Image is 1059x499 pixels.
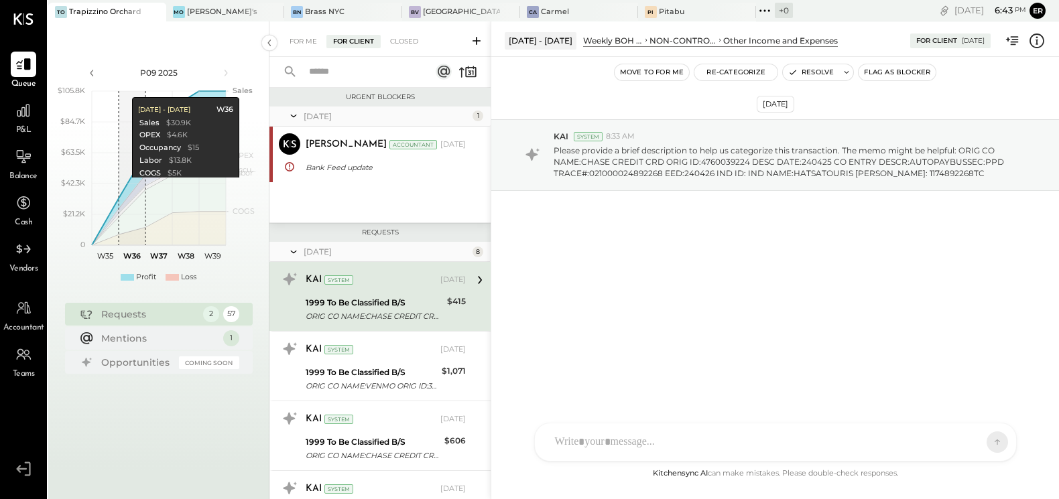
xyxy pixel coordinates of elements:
[306,273,322,287] div: KAI
[1015,5,1026,15] span: pm
[554,131,568,142] span: KAI
[9,263,38,275] span: Vendors
[102,67,216,78] div: P09 2025
[233,168,253,177] text: Labor
[306,413,322,426] div: KAI
[1,52,46,90] a: Queue
[233,151,254,160] text: OPEX
[173,6,185,18] div: Mo
[276,92,484,102] div: Urgent Blockers
[723,35,838,46] div: Other Income and Expenses
[69,7,141,17] div: Trapizzino Orchard
[101,356,172,369] div: Opportunities
[527,6,539,18] div: Ca
[305,7,345,17] div: Brass NYC
[324,484,353,494] div: System
[659,7,684,17] div: Pitabu
[306,379,438,393] div: ORIG CO NAME:VENMO ORIG ID:3264681992 DESC DATE:240803 CO ENTRY DESCR:PAYMENT SEC:WEB TRACE#:0910...
[9,171,38,183] span: Balance
[954,4,1026,17] div: [DATE]
[63,209,85,218] text: $21.2K
[306,482,322,496] div: KAI
[233,206,255,216] text: COGS
[1,342,46,380] a: Teams
[473,246,483,257] div: 8
[442,364,466,378] div: $1,071
[306,343,322,356] div: KAI
[3,322,44,334] span: Accountant
[167,130,188,141] div: $4.6K
[187,7,257,17] div: [PERSON_NAME]'s
[101,332,216,345] div: Mentions
[938,3,951,17] div: copy link
[58,86,85,95] text: $105.8K
[775,3,793,18] div: + 0
[440,414,466,425] div: [DATE]
[962,36,985,46] div: [DATE]
[324,275,353,285] div: System
[304,111,469,122] div: [DATE]
[389,140,437,149] div: Accountant
[306,138,387,151] div: [PERSON_NAME]
[101,307,196,321] div: Requests
[1030,3,1046,19] button: Er
[306,366,438,379] div: 1999 To Be Classified B/S
[181,272,196,283] div: Loss
[139,130,160,141] div: OPEX
[11,78,36,90] span: Queue
[55,6,67,18] div: TO
[80,240,85,249] text: 0
[139,118,160,129] div: Sales
[306,161,462,174] div: Bank Feed update
[177,251,194,261] text: W38
[440,275,466,285] div: [DATE]
[306,296,443,309] div: 1999 To Be Classified B/S
[541,7,569,17] div: Carmel
[123,251,141,261] text: W36
[447,295,466,308] div: $415
[139,155,162,166] div: Labor
[505,32,576,49] div: [DATE] - [DATE]
[304,246,469,257] div: [DATE]
[61,147,85,157] text: $63.5K
[139,143,181,153] div: Occupancy
[554,145,1023,179] p: Please provide a brief description to help us categorize this transaction. The memo might be help...
[986,4,1013,17] span: 6 : 43
[188,143,199,153] div: $15
[233,86,253,95] text: Sales
[233,165,255,174] text: Occu...
[440,139,466,150] div: [DATE]
[291,6,303,18] div: BN
[649,35,717,46] div: NON-CONTROLLABLE EXPENSES
[203,306,219,322] div: 2
[694,64,777,80] button: Re-Categorize
[223,330,239,346] div: 1
[440,484,466,494] div: [DATE]
[444,434,466,447] div: $606
[574,132,603,141] div: System
[136,272,156,283] div: Profit
[757,96,794,113] div: [DATE]
[139,168,161,179] div: COGS
[1,295,46,334] a: Accountant
[276,228,484,237] div: Requests
[223,306,239,322] div: 57
[13,368,35,380] span: Teams
[645,6,657,18] div: Pi
[97,251,113,261] text: W35
[383,35,425,48] div: Closed
[138,105,190,115] div: [DATE] - [DATE]
[168,168,182,179] div: $5K
[204,251,221,261] text: W39
[1,144,46,183] a: Balance
[783,64,839,80] button: Resolve
[606,131,635,142] span: 8:33 AM
[326,35,381,48] div: For Client
[166,118,191,129] div: $30.9K
[150,251,168,261] text: W37
[15,217,32,229] span: Cash
[169,155,192,166] div: $13.8K
[440,344,466,355] div: [DATE]
[409,6,421,18] div: BV
[615,64,690,80] button: Move to for me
